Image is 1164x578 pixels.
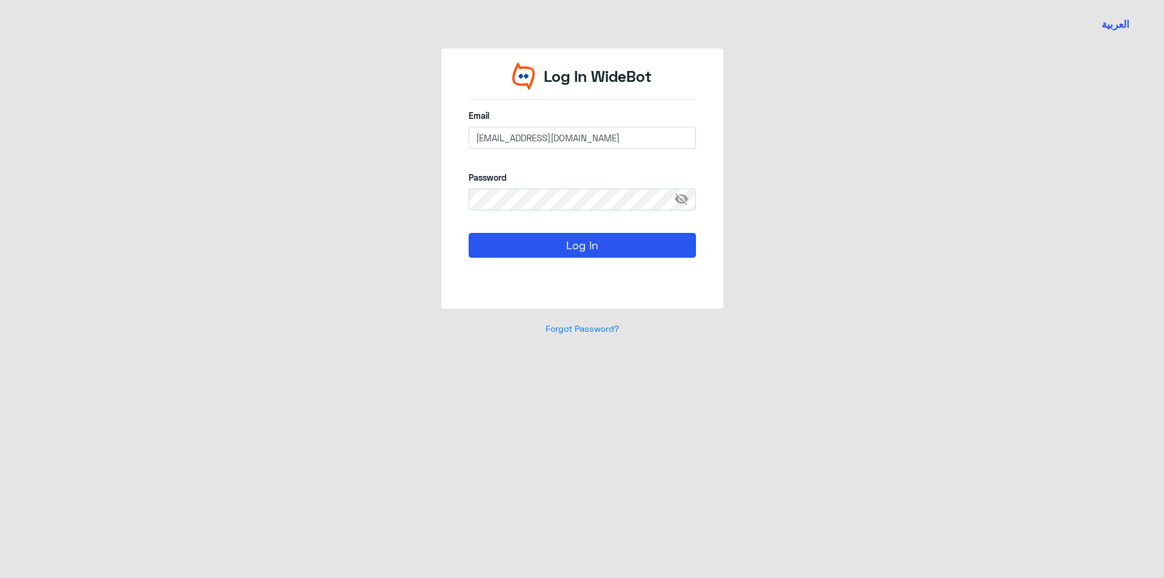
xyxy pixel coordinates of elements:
[546,323,619,334] a: Forgot Password?
[674,189,696,210] span: visibility_off
[469,109,696,122] label: Email
[469,233,696,257] button: Log In
[1102,17,1129,32] button: العربية
[544,65,652,88] p: Log In WideBot
[469,127,696,149] input: Enter your email here...
[1094,9,1137,39] a: Switch language
[469,171,696,184] label: Password
[512,62,535,90] img: Widebot Logo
